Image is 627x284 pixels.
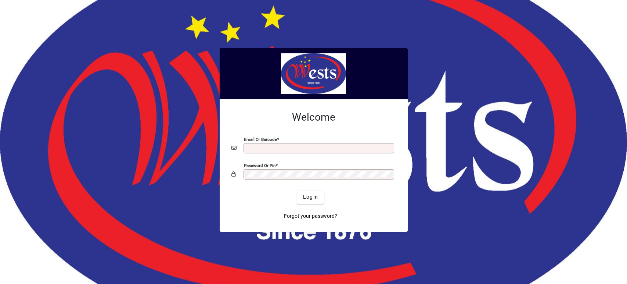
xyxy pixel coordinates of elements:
[244,163,275,168] mat-label: Password or Pin
[281,210,340,223] a: Forgot your password?
[231,111,396,124] h2: Welcome
[303,193,318,201] span: Login
[297,191,324,204] button: Login
[284,212,337,220] span: Forgot your password?
[244,136,277,142] mat-label: Email or Barcode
